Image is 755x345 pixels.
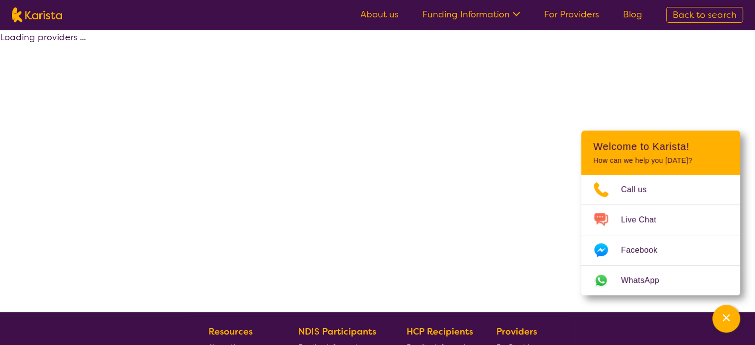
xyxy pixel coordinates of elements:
[666,7,743,23] a: Back to search
[621,273,671,288] span: WhatsApp
[621,243,669,258] span: Facebook
[12,7,62,22] img: Karista logo
[360,8,399,20] a: About us
[593,140,728,152] h2: Welcome to Karista!
[621,182,659,197] span: Call us
[712,305,740,333] button: Channel Menu
[208,326,253,338] b: Resources
[581,266,740,295] a: Web link opens in a new tab.
[496,326,537,338] b: Providers
[298,326,376,338] b: NDIS Participants
[422,8,520,20] a: Funding Information
[407,326,473,338] b: HCP Recipients
[581,175,740,295] ul: Choose channel
[544,8,599,20] a: For Providers
[593,156,728,165] p: How can we help you [DATE]?
[623,8,642,20] a: Blog
[621,212,668,227] span: Live Chat
[581,131,740,295] div: Channel Menu
[673,9,737,21] span: Back to search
